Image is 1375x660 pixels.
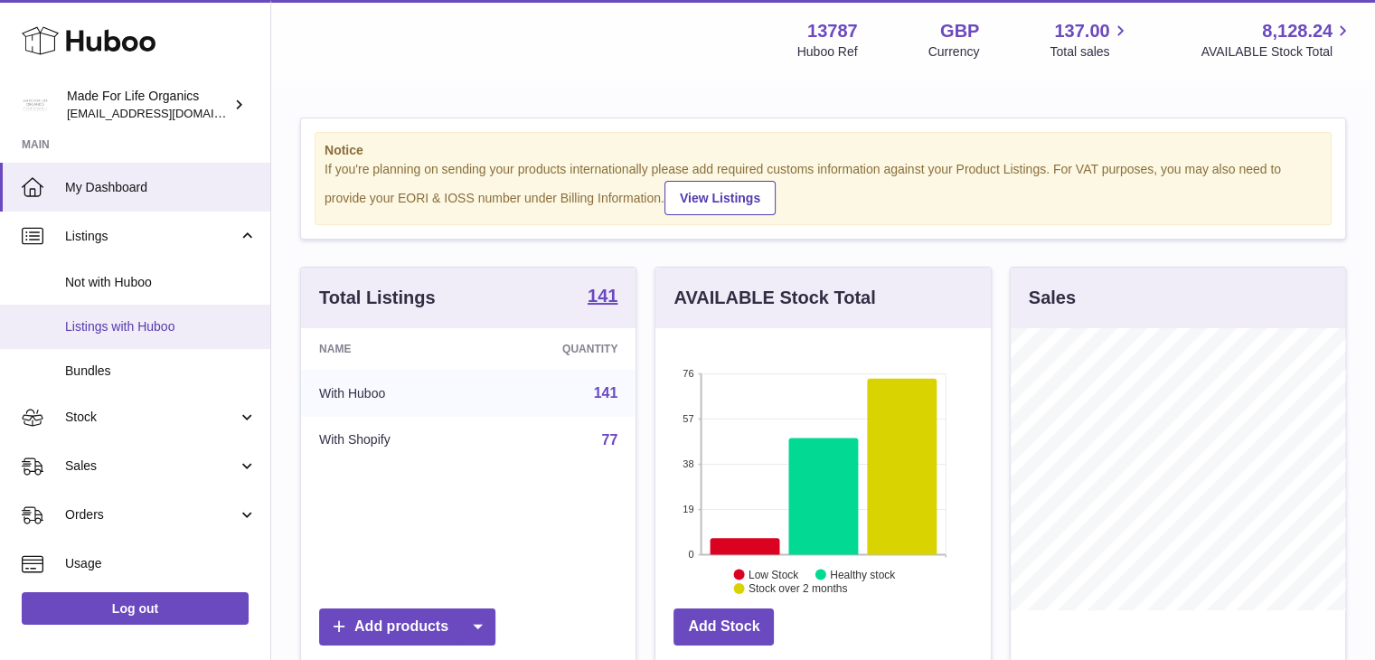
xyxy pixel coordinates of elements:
text: 0 [689,549,694,560]
span: [EMAIL_ADDRESS][DOMAIN_NAME] [67,106,266,120]
text: 19 [683,504,694,514]
img: internalAdmin-13787@internal.huboo.com [22,91,49,118]
a: 8,128.24 AVAILABLE Stock Total [1201,19,1353,61]
div: Huboo Ref [797,43,858,61]
span: Orders [65,506,238,523]
span: Listings [65,228,238,245]
a: 137.00 Total sales [1050,19,1130,61]
div: Made For Life Organics [67,88,230,122]
text: Low Stock [749,568,799,580]
td: With Shopify [301,417,482,464]
span: Sales [65,457,238,475]
a: View Listings [664,181,776,215]
div: If you're planning on sending your products internationally please add required customs informati... [325,161,1322,215]
strong: Notice [325,142,1322,159]
span: Bundles [65,363,257,380]
h3: Sales [1029,286,1076,310]
strong: GBP [940,19,979,43]
h3: Total Listings [319,286,436,310]
a: Add Stock [673,608,774,646]
a: 141 [588,287,617,308]
div: Currency [928,43,980,61]
span: My Dashboard [65,179,257,196]
a: 141 [594,385,618,401]
text: Healthy stock [830,568,896,580]
th: Name [301,328,482,370]
text: 57 [683,413,694,424]
span: Usage [65,555,257,572]
span: 137.00 [1054,19,1109,43]
span: Listings with Huboo [65,318,257,335]
text: 76 [683,368,694,379]
text: Stock over 2 months [749,582,847,595]
span: Not with Huboo [65,274,257,291]
strong: 141 [588,287,617,305]
h3: AVAILABLE Stock Total [673,286,875,310]
span: 8,128.24 [1262,19,1333,43]
span: Total sales [1050,43,1130,61]
a: 77 [602,432,618,448]
a: Add products [319,608,495,646]
th: Quantity [482,328,636,370]
text: 38 [683,458,694,469]
strong: 13787 [807,19,858,43]
td: With Huboo [301,370,482,417]
span: Stock [65,409,238,426]
span: AVAILABLE Stock Total [1201,43,1353,61]
a: Log out [22,592,249,625]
